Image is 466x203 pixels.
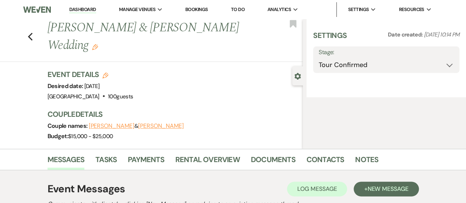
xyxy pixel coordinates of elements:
[287,182,347,196] button: Log Message
[108,93,133,100] span: 100 guests
[313,30,347,46] h3: Settings
[267,6,291,13] span: Analytics
[231,6,245,13] a: To Do
[68,133,113,140] span: $15,000 - $25,000
[48,109,296,119] h3: Couple Details
[367,185,408,193] span: New Message
[119,6,155,13] span: Manage Venues
[306,154,344,170] a: Contacts
[251,154,295,170] a: Documents
[48,93,99,100] span: [GEOGRAPHIC_DATA]
[95,154,117,170] a: Tasks
[84,83,100,90] span: [DATE]
[48,19,249,54] h1: [PERSON_NAME] & [PERSON_NAME] Wedding
[48,69,133,80] h3: Event Details
[48,132,69,140] span: Budget:
[319,47,454,58] label: Stage:
[294,72,301,79] button: Close lead details
[89,123,134,129] button: [PERSON_NAME]
[175,154,240,170] a: Rental Overview
[128,154,164,170] a: Payments
[48,122,89,130] span: Couple names:
[355,154,378,170] a: Notes
[297,185,337,193] span: Log Message
[48,82,84,90] span: Desired date:
[89,122,184,130] span: &
[399,6,424,13] span: Resources
[424,31,459,38] span: [DATE] 10:14 PM
[185,6,208,13] a: Bookings
[388,31,424,38] span: Date created:
[48,154,85,170] a: Messages
[138,123,184,129] button: [PERSON_NAME]
[348,6,369,13] span: Settings
[48,181,125,197] h1: Event Messages
[69,6,96,13] a: Dashboard
[23,2,50,17] img: Weven Logo
[354,182,418,196] button: +New Message
[92,43,98,50] button: Edit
